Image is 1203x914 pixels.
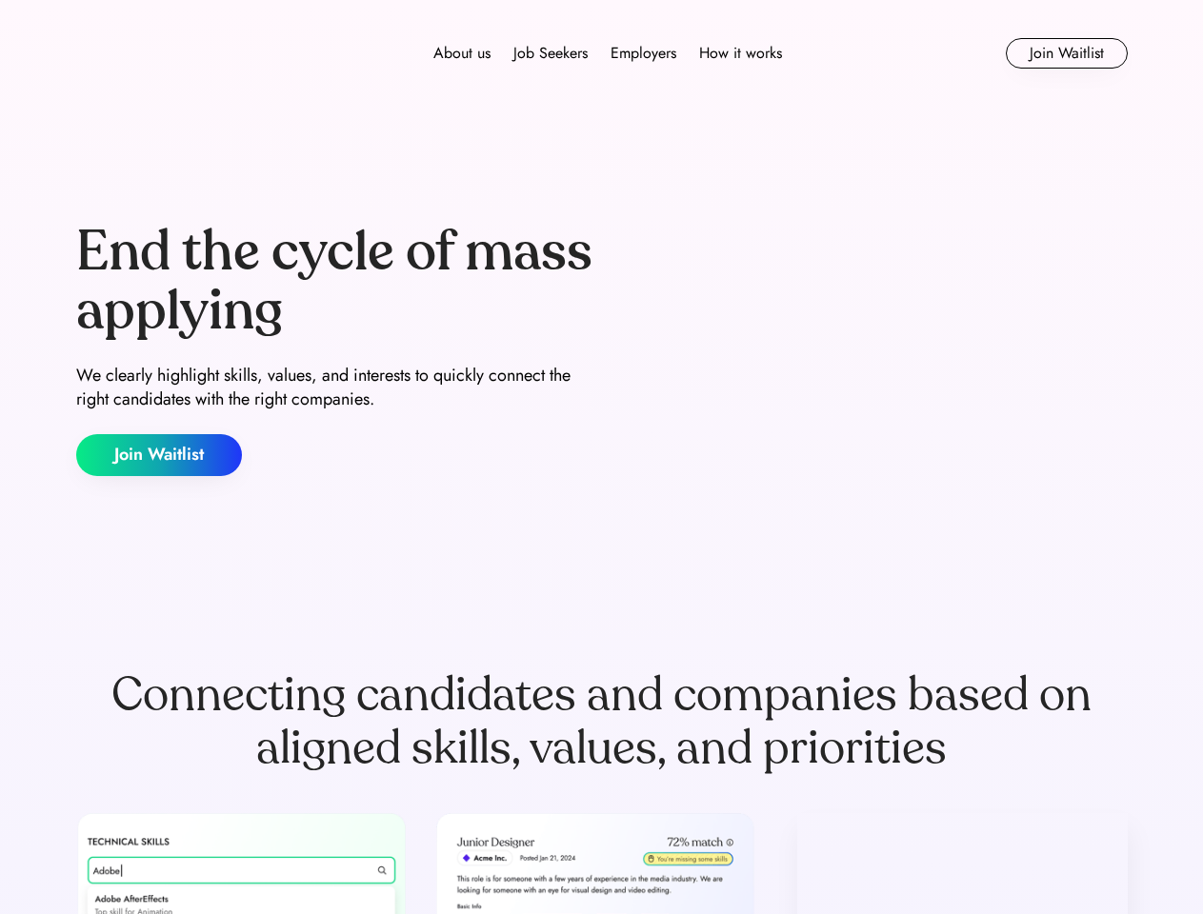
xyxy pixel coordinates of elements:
[699,42,782,65] div: How it works
[1006,38,1128,69] button: Join Waitlist
[76,668,1128,775] div: Connecting candidates and companies based on aligned skills, values, and priorities
[610,145,1128,554] img: yH5BAEAAAAALAAAAAABAAEAAAIBRAA7
[76,38,210,69] img: Forward logo
[433,42,491,65] div: About us
[76,364,594,411] div: We clearly highlight skills, values, and interests to quickly connect the right candidates with t...
[611,42,676,65] div: Employers
[76,223,594,340] div: End the cycle of mass applying
[513,42,588,65] div: Job Seekers
[76,434,242,476] button: Join Waitlist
